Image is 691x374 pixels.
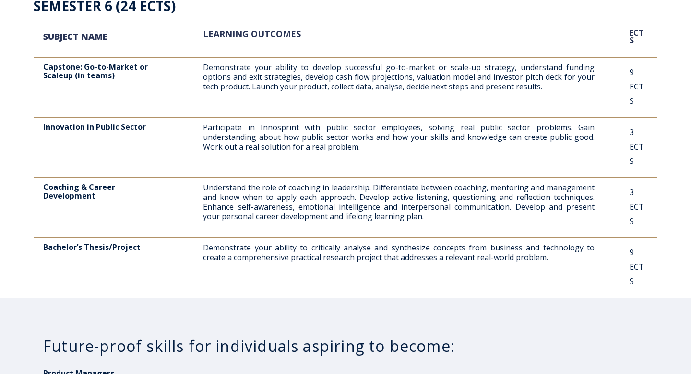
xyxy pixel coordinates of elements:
[630,187,644,226] span: 3 ECTS
[630,127,644,166] span: 3 ECTS
[43,336,455,356] span: Future-proof skills for individuals aspiring to become:
[43,31,107,42] strong: SUBJECT NAME
[43,62,168,80] p: Capstone: Go-to-Market or Scaleup (in teams)
[630,27,644,46] span: ECTS
[630,67,644,106] span: 9 ECTS
[203,182,595,222] span: Understand the role of coaching in leadership. Differentiate between coaching, mentoring and mana...
[203,242,595,262] span: Demonstrate your ability to critically analyse and synthesize concepts from business and technolo...
[43,183,168,200] p: Coaching & Career Development
[203,62,595,92] span: Demonstrate your ability to develop successful go-to-market or scale-up strategy, understand fund...
[203,28,301,39] span: LEARNING OUTCOMES
[43,123,168,131] p: Innovation in Public Sector
[203,122,595,152] span: Participate in Innosprint with public sector employees, solving real public sector problems. Gain...
[43,242,141,252] span: Bachelor’s Thesis/Project
[630,247,644,287] span: 9 ECTS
